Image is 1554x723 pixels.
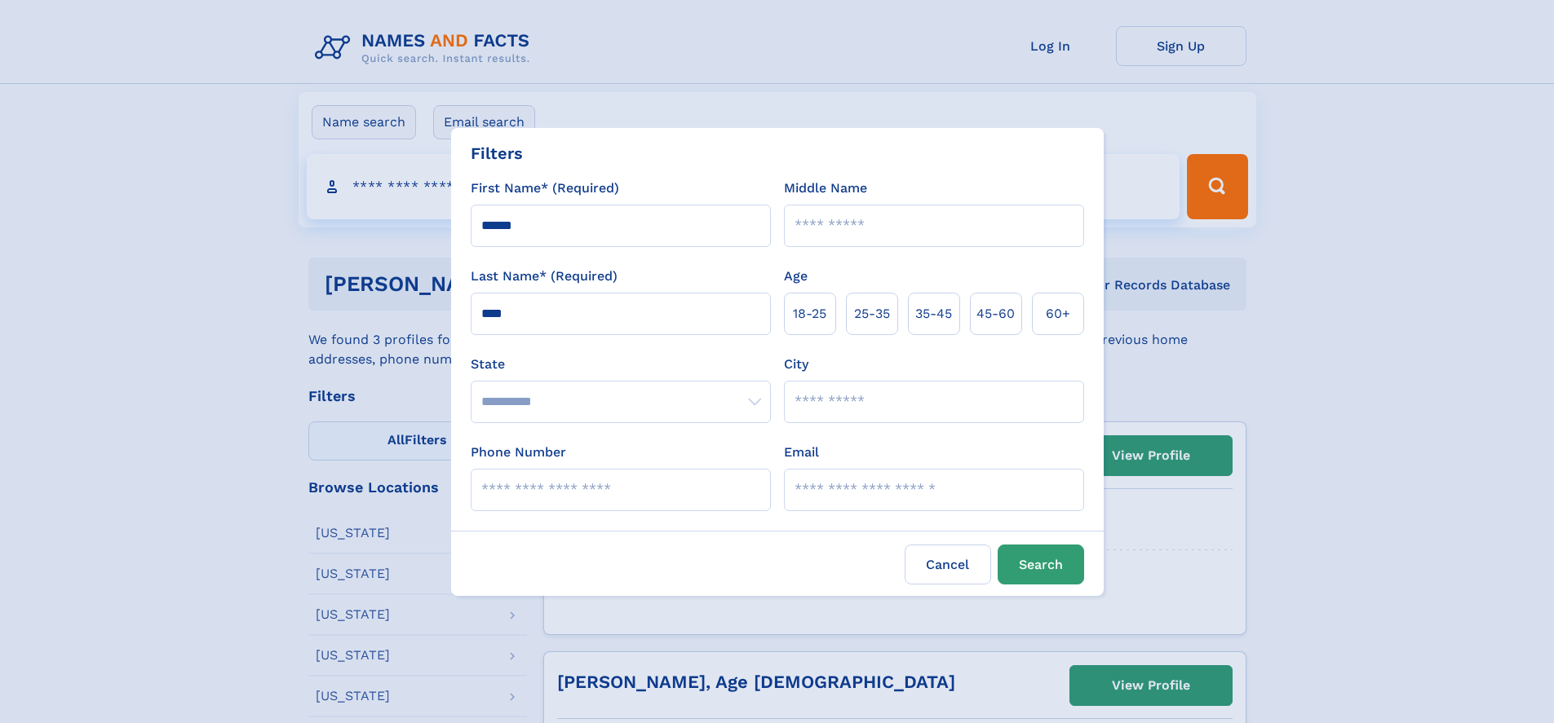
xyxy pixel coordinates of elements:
span: 45‑60 [976,304,1015,324]
label: Age [784,267,808,286]
label: First Name* (Required) [471,179,619,198]
button: Search [998,544,1084,584]
span: 35‑45 [915,304,952,324]
label: Cancel [905,544,991,584]
label: Phone Number [471,443,566,462]
label: State [471,355,771,374]
label: Middle Name [784,179,867,198]
span: 25‑35 [854,304,890,324]
div: Filters [471,141,523,165]
span: 18‑25 [793,304,826,324]
label: Last Name* (Required) [471,267,618,286]
label: City [784,355,808,374]
span: 60+ [1046,304,1070,324]
label: Email [784,443,819,462]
